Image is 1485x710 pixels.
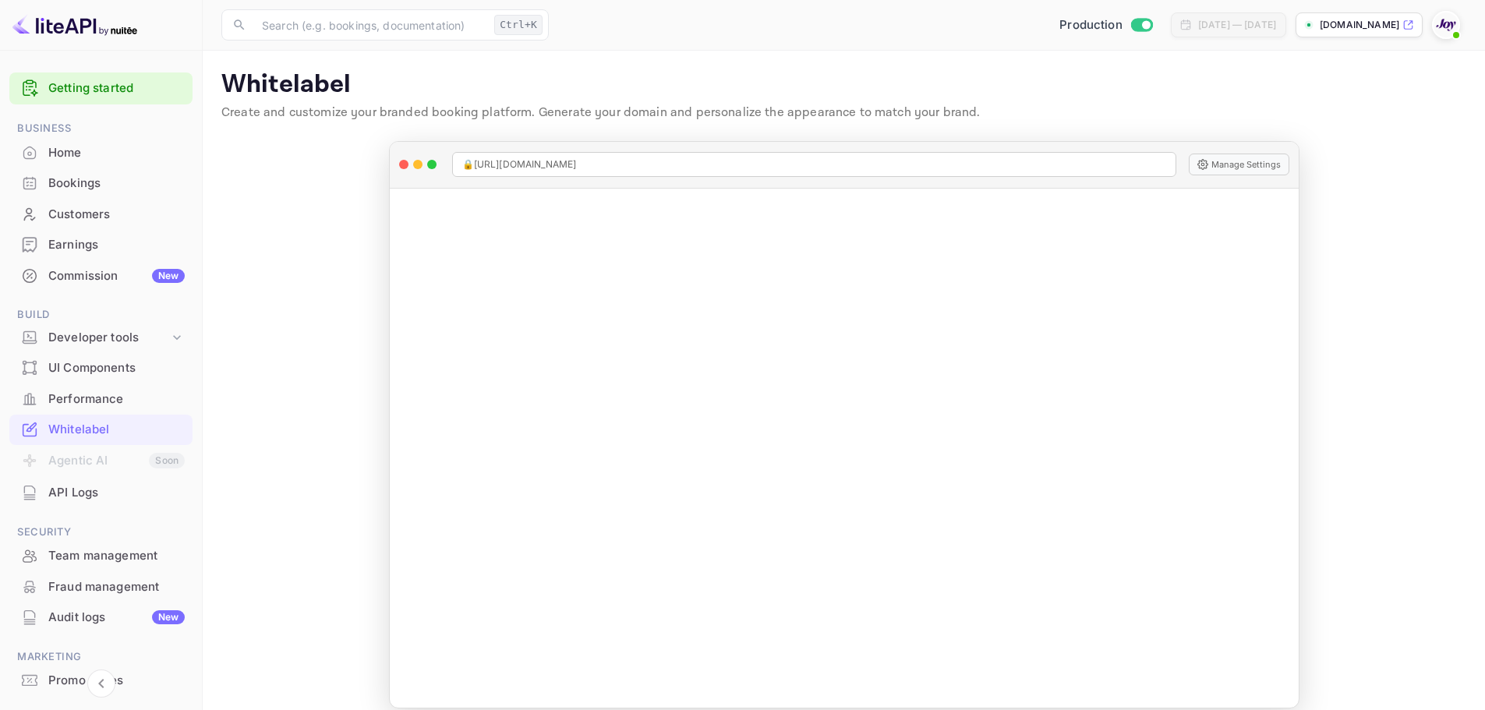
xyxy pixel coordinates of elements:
div: Earnings [48,236,185,254]
a: CommissionNew [9,261,193,290]
div: Team management [48,547,185,565]
button: Manage Settings [1189,154,1289,175]
div: Ctrl+K [494,15,543,35]
div: Audit logs [48,609,185,627]
div: API Logs [9,478,193,508]
div: Home [9,138,193,168]
div: Customers [48,206,185,224]
div: Audit logsNew [9,602,193,633]
a: Performance [9,384,193,413]
div: UI Components [48,359,185,377]
a: Promo codes [9,666,193,694]
a: UI Components [9,353,193,382]
div: Performance [9,384,193,415]
div: Fraud management [9,572,193,602]
a: Customers [9,200,193,228]
p: [DOMAIN_NAME] [1320,18,1399,32]
div: Bookings [48,175,185,193]
div: Developer tools [9,324,193,351]
img: With Joy [1434,12,1458,37]
input: Search (e.g. bookings, documentation) [253,9,488,41]
div: Customers [9,200,193,230]
a: Whitelabel [9,415,193,443]
div: Team management [9,541,193,571]
a: API Logs [9,478,193,507]
p: Create and customize your branded booking platform. Generate your domain and personalize the appe... [221,104,1466,122]
p: Whitelabel [221,69,1466,101]
a: Bookings [9,168,193,197]
div: Performance [48,390,185,408]
div: API Logs [48,484,185,502]
a: Home [9,138,193,167]
div: Whitelabel [48,421,185,439]
span: Marketing [9,648,193,666]
div: Bookings [9,168,193,199]
div: Promo codes [48,672,185,690]
span: Business [9,120,193,137]
img: LiteAPI logo [12,12,137,37]
div: New [152,269,185,283]
div: New [152,610,185,624]
div: Home [48,144,185,162]
a: Audit logsNew [9,602,193,631]
a: Getting started [48,79,185,97]
span: Security [9,524,193,541]
div: UI Components [9,353,193,383]
span: Build [9,306,193,323]
a: Fraud management [9,572,193,601]
div: CommissionNew [9,261,193,291]
div: Developer tools [48,329,169,347]
div: Earnings [9,230,193,260]
a: Earnings [9,230,193,259]
div: Switch to Sandbox mode [1053,16,1158,34]
div: Promo codes [9,666,193,696]
div: Whitelabel [9,415,193,445]
span: 🔒 [URL][DOMAIN_NAME] [462,157,577,171]
div: [DATE] — [DATE] [1198,18,1276,32]
div: Commission [48,267,185,285]
a: Team management [9,541,193,570]
span: Production [1059,16,1123,34]
div: Getting started [9,72,193,104]
button: Collapse navigation [87,669,115,698]
div: Fraud management [48,578,185,596]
